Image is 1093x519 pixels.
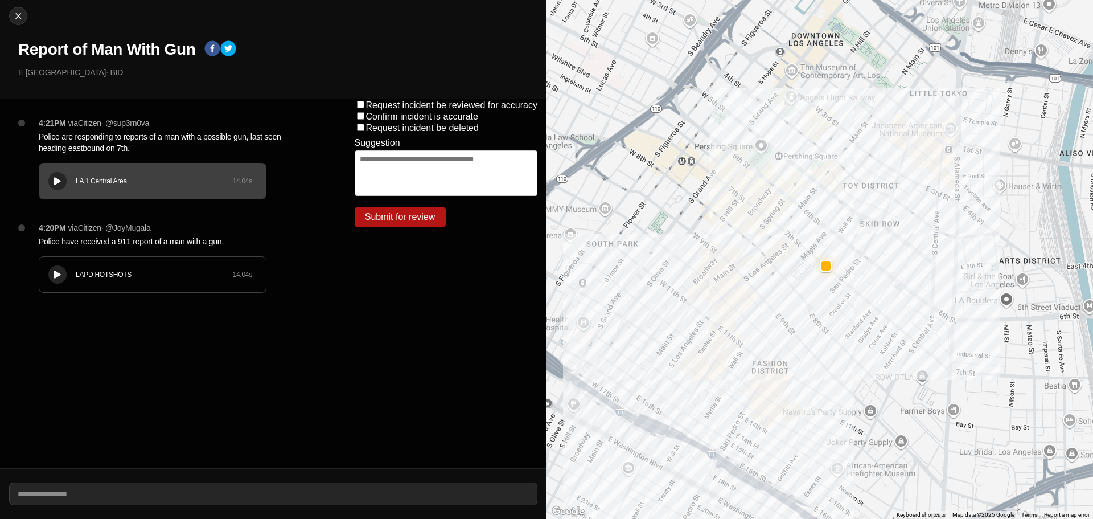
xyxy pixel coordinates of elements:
a: Terms (opens in new tab) [1021,512,1037,518]
p: via Citizen · @ JoyMugala [68,222,151,234]
label: Suggestion [355,138,400,148]
p: 4:20PM [39,222,66,234]
a: Report a map error [1044,512,1090,518]
p: Police have received a 911 report of a man with a gun. [39,236,309,247]
div: LAPD HOTSHOTS [76,270,232,279]
label: Request incident be reviewed for accuracy [366,100,538,110]
button: Submit for review [355,207,446,227]
label: Confirm incident is accurate [366,112,478,121]
label: Request incident be deleted [366,123,479,133]
p: E [GEOGRAPHIC_DATA] · BID [18,67,537,78]
a: Open this area in Google Maps (opens a new window) [549,504,587,519]
p: 4:21PM [39,117,66,129]
div: 14.04 s [232,177,252,186]
img: Google [549,504,587,519]
button: facebook [204,40,220,59]
p: Police are responding to reports of a man with a possible gun, last seen heading eastbound on 7th. [39,131,309,154]
h1: Report of Man With Gun [18,39,195,60]
span: Map data ©2025 Google [952,512,1014,518]
div: LA 1 Central Area [76,177,232,186]
p: via Citizen · @ sup3rn0va [68,117,150,129]
button: cancel [9,7,27,25]
img: cancel [13,10,24,22]
button: twitter [220,40,236,59]
button: Keyboard shortcuts [897,511,946,519]
div: 14.04 s [232,270,252,279]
